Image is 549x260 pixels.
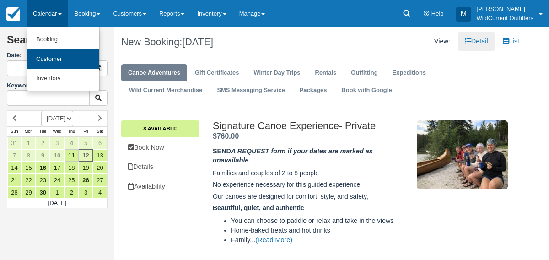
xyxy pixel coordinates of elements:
h2: Search [7,34,108,51]
a: Book Now [121,138,199,157]
h5: Families and couples of 2 to 8 people [213,170,409,177]
a: Gift Certificates [188,64,246,82]
a: Expeditions [386,64,433,82]
a: Availability [121,177,199,196]
a: 4 [93,186,107,199]
a: 1 [22,137,36,149]
a: 3 [79,186,93,199]
a: Winter Day Trips [247,64,307,82]
span: Help [431,10,444,17]
a: 2 [65,186,79,199]
span: $760.00 [213,132,239,140]
div: M [456,7,471,22]
strong: Price: $760 [213,132,239,140]
a: 29 [22,186,36,199]
a: List [496,32,526,51]
a: 12 [79,149,93,162]
th: Tue [36,126,50,136]
strong: SEND [213,147,373,164]
span: [DATE] [182,36,213,48]
a: (Read More) [255,236,292,244]
li: View: [427,32,457,51]
a: 17 [50,162,64,174]
a: Details [121,157,199,176]
a: 14 [7,162,22,174]
a: 27 [93,174,107,186]
a: 21 [7,174,22,186]
a: 16 [36,162,50,174]
ul: Calendar [27,27,100,91]
img: checkfront-main-nav-mini-logo.png [6,7,20,21]
a: 9 [36,149,50,162]
h5: No experience necessary for this guided experience [213,181,409,188]
li: Family... [231,235,409,245]
a: 10 [50,149,64,162]
li: Home-baked treats and hot drinks [231,226,409,235]
li: You can choose to paddle or relax and take in the views [231,216,409,226]
th: Fri [79,126,93,136]
a: 19 [79,162,93,174]
a: 30 [36,186,50,199]
a: 8 Available [121,120,199,137]
p: WildCurrent Outfitters [476,14,533,23]
a: 26 [79,174,93,186]
label: Keyword [7,82,32,89]
a: 5 [79,137,93,149]
a: 4 [65,137,79,149]
a: Wild Current Merchandise [122,81,209,99]
a: Booking [27,30,99,49]
button: Keyword Search [89,90,108,106]
h5: Our canoes are designed for comfort, style, and safety, [213,193,409,200]
a: 7 [7,149,22,162]
a: 1 [50,186,64,199]
a: 15 [22,162,36,174]
a: Customer [27,49,99,69]
a: Book with Google [334,81,398,99]
a: 31 [7,137,22,149]
a: 11 [65,149,79,162]
th: Thu [65,126,79,136]
a: 28 [7,186,22,199]
a: 25 [65,174,79,186]
a: 3 [50,137,64,149]
a: Inventory [27,69,99,88]
a: Outfitting [344,64,384,82]
label: Date: [7,51,108,60]
a: 20 [93,162,107,174]
th: Wed [50,126,64,136]
a: 8 [22,149,36,162]
a: 23 [36,174,50,186]
a: 2 [36,137,50,149]
a: Canoe Adventures [121,64,187,82]
a: 24 [50,174,64,186]
p: [PERSON_NAME] [476,5,533,14]
a: 18 [65,162,79,174]
em: A REQUEST form if your dates are marked as unavailable [213,147,373,164]
a: Packages [293,81,334,99]
strong: Beautiful, quiet, and authentic [213,204,304,211]
a: Detail [458,32,495,51]
h1: New Booking: [121,37,313,48]
th: Sat [93,126,107,136]
h2: Signature Canoe Experience- Private [213,120,409,131]
img: M10-6 [417,120,508,189]
th: Sun [7,126,22,136]
a: 13 [93,149,107,162]
a: SMS Messaging Service [210,81,291,99]
i: Help [424,11,430,17]
a: 6 [93,137,107,149]
a: 22 [22,174,36,186]
td: [DATE] [7,199,108,208]
a: Rentals [308,64,344,82]
th: Mon [22,126,36,136]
